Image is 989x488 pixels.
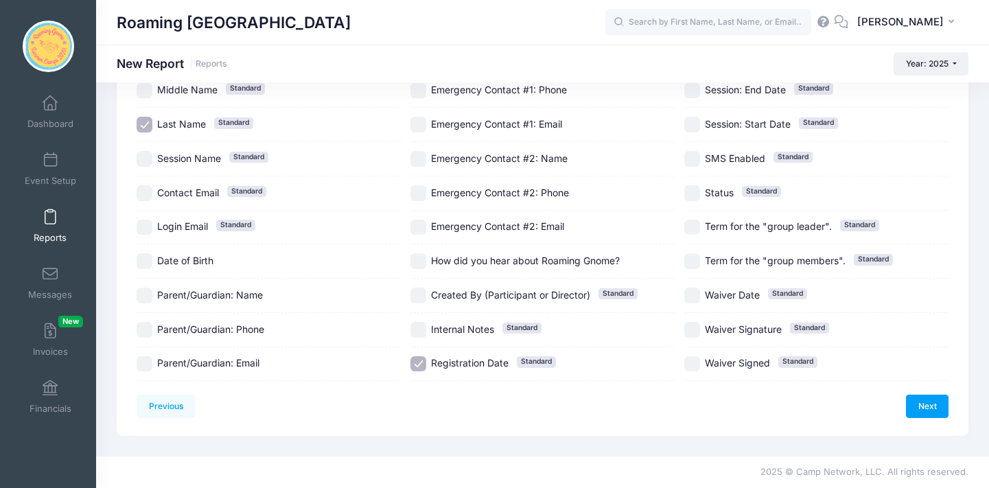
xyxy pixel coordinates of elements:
input: Session: End DateStandard [684,83,700,99]
span: New [58,316,83,327]
input: Date of Birth [137,253,152,269]
img: Roaming Gnome Theatre [23,21,74,72]
span: Standard [214,117,253,128]
span: [PERSON_NAME] [857,14,944,30]
input: Waiver SignedStandard [684,356,700,372]
span: Status [705,187,734,198]
input: How did you hear about Roaming Gnome? [410,253,426,269]
input: Waiver DateStandard [684,288,700,303]
input: Search by First Name, Last Name, or Email... [605,9,811,36]
span: Session: Start Date [705,118,791,130]
input: Parent/Guardian: Name [137,288,152,303]
h1: Roaming [GEOGRAPHIC_DATA] [117,7,351,38]
input: Waiver SignatureStandard [684,322,700,338]
a: Financials [18,373,83,421]
input: Contact EmailStandard [137,185,152,201]
span: Standard [226,83,265,94]
span: Standard [229,152,268,163]
span: Event Setup [25,175,76,187]
button: Year: 2025 [894,52,968,75]
span: Standard [778,356,817,367]
span: Year: 2025 [906,58,949,69]
span: 2025 © Camp Network, LLC. All rights reserved. [760,466,968,477]
span: Standard [598,288,638,299]
input: Login EmailStandard [137,220,152,235]
span: Financials [30,403,71,415]
input: Internal NotesStandard [410,322,426,338]
span: Contact Email [157,187,219,198]
span: Internal Notes [431,323,494,335]
h1: New Report [117,56,227,71]
input: Session NameStandard [137,151,152,167]
button: [PERSON_NAME] [848,7,968,38]
span: Standard [794,83,833,94]
span: Standard [502,323,542,334]
span: Last Name [157,118,206,130]
span: Standard [854,254,893,265]
span: Waiver Date [705,289,760,301]
a: Event Setup [18,145,83,193]
span: Dashboard [27,118,73,130]
span: Parent/Guardian: Email [157,357,259,369]
input: Parent/Guardian: Email [137,356,152,372]
span: SMS Enabled [705,152,765,164]
span: Waiver Signature [705,323,782,335]
span: Date of Birth [157,255,213,266]
span: Middle Name [157,84,218,95]
span: Term for the "group leader". [705,220,832,232]
input: Parent/Guardian: Phone [137,322,152,338]
input: Middle NameStandard [137,83,152,99]
a: Reports [18,202,83,250]
span: Standard [216,220,255,231]
input: StatusStandard [684,185,700,201]
span: Standard [790,323,829,334]
input: Registration DateStandard [410,356,426,372]
input: Term for the "group leader".Standard [684,220,700,235]
a: Reports [196,59,227,69]
input: Session: Start DateStandard [684,117,700,132]
span: Created By (Participant or Director) [431,289,590,301]
span: Emergency Contact #2: Email [431,220,564,232]
span: Messages [28,289,72,301]
span: Standard [773,152,813,163]
span: Emergency Contact #2: Phone [431,187,569,198]
input: Emergency Contact #2: Email [410,220,426,235]
span: Invoices [33,346,68,358]
span: Standard [840,220,879,231]
span: Registration Date [431,357,509,369]
span: Standard [517,356,556,367]
span: Parent/Guardian: Name [157,289,263,301]
span: Waiver Signed [705,357,770,369]
span: Login Email [157,220,208,232]
span: Emergency Contact #2: Name [431,152,568,164]
a: Previous [137,395,195,418]
span: Session Name [157,152,221,164]
input: Emergency Contact #2: Name [410,151,426,167]
span: Emergency Contact #1: Email [431,118,562,130]
a: InvoicesNew [18,316,83,364]
input: Created By (Participant or Director)Standard [410,288,426,303]
span: Reports [34,232,67,244]
input: Term for the "group members".Standard [684,253,700,269]
span: Session: End Date [705,84,786,95]
span: Standard [799,117,838,128]
input: Emergency Contact #2: Phone [410,185,426,201]
span: Parent/Guardian: Phone [157,323,264,335]
span: Term for the "group members". [705,255,846,266]
span: How did you hear about Roaming Gnome? [431,255,620,266]
a: Messages [18,259,83,307]
input: Emergency Contact #1: Email [410,117,426,132]
input: Emergency Contact #1: Phone [410,83,426,99]
span: Standard [768,288,807,299]
input: SMS EnabledStandard [684,151,700,167]
span: Emergency Contact #1: Phone [431,84,567,95]
input: Last NameStandard [137,117,152,132]
a: Dashboard [18,88,83,136]
a: Next [906,395,949,418]
span: Standard [742,186,781,197]
span: Standard [227,186,266,197]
